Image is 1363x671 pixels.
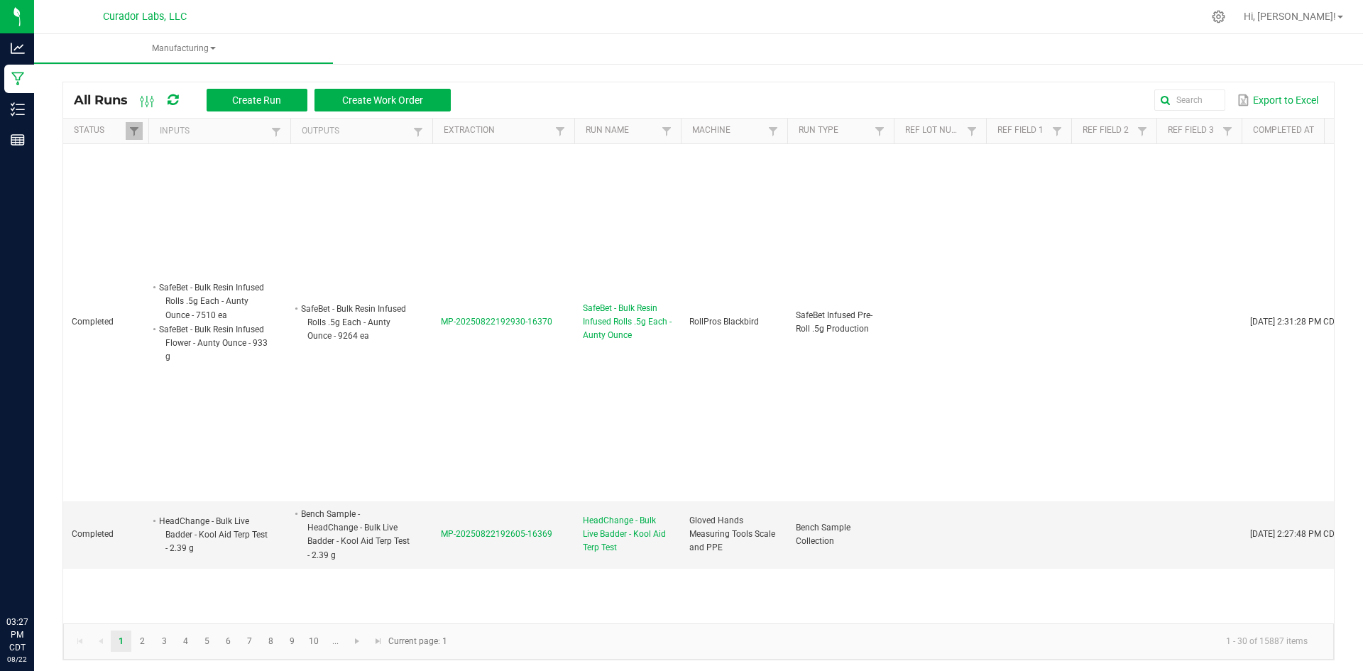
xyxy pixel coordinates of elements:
[218,631,239,652] a: Page 6
[175,631,196,652] a: Page 4
[765,122,782,140] a: Filter
[1083,125,1133,136] a: Ref Field 2Sortable
[586,125,657,136] a: Run NameSortable
[658,122,675,140] a: Filter
[583,302,672,343] span: SafeBet - Bulk Resin Infused Rolls .5g Each - Aunty Ounce
[1134,122,1151,140] a: Filter
[6,654,28,665] p: 08/22
[72,529,114,539] span: Completed
[1049,122,1066,140] a: Filter
[11,102,25,116] inline-svg: Inventory
[74,125,125,136] a: StatusSortable
[373,635,384,647] span: Go to the last page
[11,41,25,55] inline-svg: Analytics
[325,631,346,652] a: Page 11
[157,514,269,556] li: HeadChange - Bulk Live Badder - Kool Aid Terp Test - 2.39 g
[290,119,432,144] th: Outputs
[148,119,290,144] th: Inputs
[239,631,260,652] a: Page 7
[963,122,980,140] a: Filter
[157,280,269,322] li: SafeBet - Bulk Resin Infused Rolls .5g Each - Aunty Ounce - 7510 ea
[299,507,411,562] li: Bench Sample - HeadChange - Bulk Live Badder - Kool Aid Terp Test - 2.39 g
[34,34,333,64] a: Manufacturing
[796,310,872,334] span: SafeBet Infused Pre-Roll .5g Production
[689,317,759,327] span: RollPros Blackbird
[126,122,143,140] a: Filter
[6,616,28,654] p: 03:27 PM CDT
[692,125,764,136] a: MachineSortable
[268,123,285,141] a: Filter
[154,631,175,652] a: Page 3
[441,529,552,539] span: MP-20250822192605-16369
[444,125,551,136] a: ExtractionSortable
[1234,88,1322,112] button: Export to Excel
[74,88,461,112] div: All Runs
[997,125,1048,136] a: Ref Field 1Sortable
[299,302,411,344] li: SafeBet - Bulk Resin Infused Rolls .5g Each - Aunty Ounce - 9264 ea
[410,123,427,141] a: Filter
[1219,122,1236,140] a: Filter
[103,11,187,23] span: Curador Labs, LLC
[1168,125,1218,136] a: Ref Field 3Sortable
[905,125,963,136] a: Ref Lot NumberSortable
[282,631,302,652] a: Page 9
[871,122,888,140] a: Filter
[1250,529,1340,539] span: [DATE] 2:27:48 PM CDT
[441,317,552,327] span: MP-20250822192930-16370
[314,89,451,111] button: Create Work Order
[261,631,281,652] a: Page 8
[552,122,569,140] a: Filter
[111,631,131,652] a: Page 1
[1244,11,1336,22] span: Hi, [PERSON_NAME]!
[351,635,363,647] span: Go to the next page
[796,523,850,546] span: Bench Sample Collection
[132,631,153,652] a: Page 2
[207,89,307,111] button: Create Run
[197,631,217,652] a: Page 5
[232,94,281,106] span: Create Run
[799,125,870,136] a: Run TypeSortable
[368,631,388,652] a: Go to the last page
[456,630,1319,653] kendo-pager-info: 1 - 30 of 15887 items
[689,515,775,552] span: Gloved Hands Measuring Tools Scale and PPE
[63,623,1334,660] kendo-pager: Current page: 1
[14,557,57,600] iframe: Resource center
[1250,317,1340,327] span: [DATE] 2:31:28 PM CDT
[72,317,114,327] span: Completed
[1154,89,1225,111] input: Search
[1210,10,1227,23] div: Manage settings
[157,322,269,364] li: SafeBet - Bulk Resin Infused Flower - Aunty Ounce - 933 g
[347,631,368,652] a: Go to the next page
[342,94,423,106] span: Create Work Order
[11,133,25,147] inline-svg: Reports
[34,43,333,55] span: Manufacturing
[304,631,324,652] a: Page 10
[583,514,672,555] span: HeadChange - Bulk Live Badder - Kool Aid Terp Test
[11,72,25,86] inline-svg: Manufacturing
